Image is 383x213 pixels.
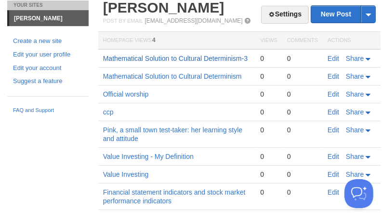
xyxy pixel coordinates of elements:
[103,90,149,98] a: Official worship
[260,152,277,161] div: 0
[13,76,83,86] a: Suggest a feature
[260,108,277,116] div: 0
[328,153,339,160] a: Edit
[346,108,364,116] span: Share
[261,6,309,24] a: Settings
[103,126,242,142] a: Pink, a small town test-taker: her learning style and attitude
[103,170,149,178] a: Value Investing
[260,170,277,179] div: 0
[346,72,364,80] span: Share
[13,36,83,46] a: Create a new site
[323,32,381,50] th: Actions
[287,170,318,179] div: 0
[260,90,277,99] div: 0
[328,170,339,178] a: Edit
[7,0,89,10] li: Your Sites
[346,55,364,62] span: Share
[346,170,364,178] span: Share
[103,55,248,62] a: Mathematical Solution to Cultural Determinism-3
[103,153,194,160] a: Value Investing - My Definition
[260,54,277,63] div: 0
[346,153,364,160] span: Share
[328,108,339,116] a: Edit
[13,106,83,115] a: FAQ and Support
[260,188,277,197] div: 0
[255,32,282,50] th: Views
[287,72,318,81] div: 0
[152,37,156,43] span: 4
[287,188,318,197] div: 0
[328,126,339,134] a: Edit
[9,11,89,26] a: [PERSON_NAME]
[346,90,364,98] span: Share
[103,18,143,24] span: Post by Email
[328,188,339,196] a: Edit
[103,108,114,116] a: ccp
[260,72,277,81] div: 0
[328,90,339,98] a: Edit
[287,108,318,116] div: 0
[346,126,364,134] span: Share
[260,126,277,134] div: 0
[328,55,339,62] a: Edit
[344,179,373,208] iframe: Help Scout Beacon - Open
[311,6,375,23] a: New Post
[103,72,242,80] a: Mathematical Solution to Cultural Determinism
[287,90,318,99] div: 0
[287,126,318,134] div: 0
[145,17,242,24] a: [EMAIL_ADDRESS][DOMAIN_NAME]
[13,50,83,60] a: Edit your user profile
[328,72,339,80] a: Edit
[13,63,83,73] a: Edit your account
[282,32,323,50] th: Comments
[98,32,256,50] th: Homepage Views
[103,188,246,205] a: Financial statement indicators and stock market performance indicators
[287,152,318,161] div: 0
[287,54,318,63] div: 0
